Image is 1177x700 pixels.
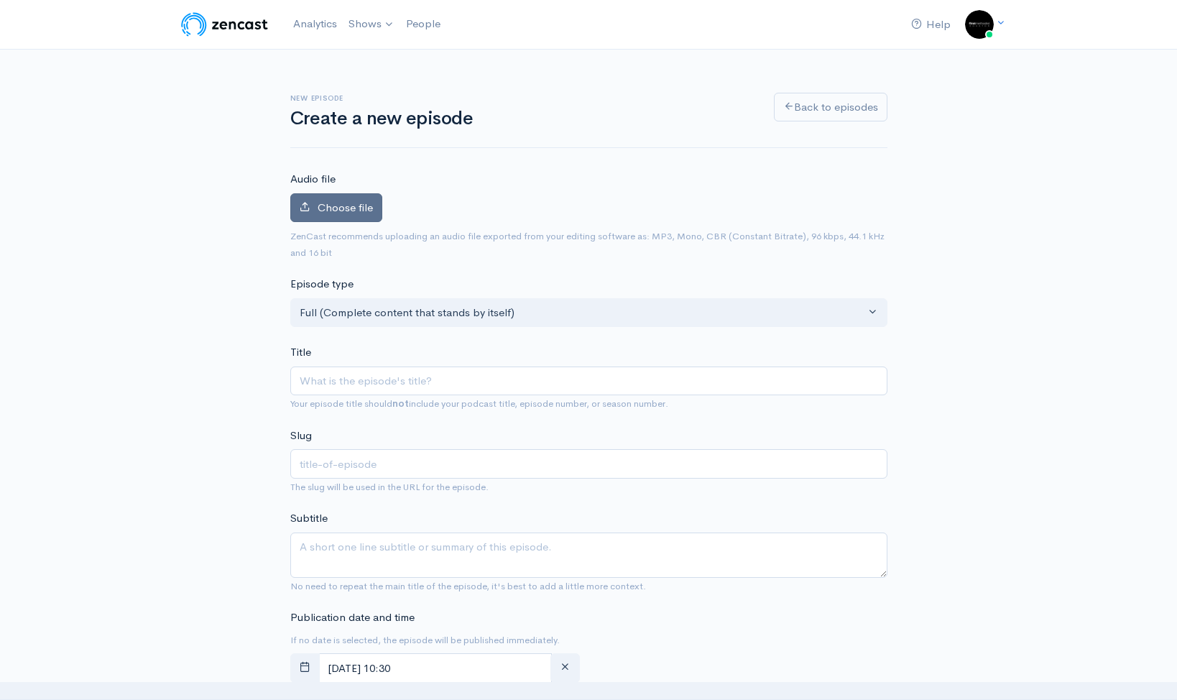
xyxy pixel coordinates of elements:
[290,344,311,361] label: Title
[343,9,400,40] a: Shows
[290,609,415,626] label: Publication date and time
[290,298,887,328] button: Full (Complete content that stands by itself)
[290,428,312,444] label: Slug
[290,634,560,646] small: If no date is selected, the episode will be published immediately.
[290,171,336,188] label: Audio file
[392,397,409,410] strong: not
[774,93,887,122] a: Back to episodes
[290,481,489,493] small: The slug will be used in the URL for the episode.
[290,94,757,102] h6: New episode
[965,10,994,39] img: ...
[290,367,887,396] input: What is the episode's title?
[318,201,373,214] span: Choose file
[290,109,757,129] h1: Create a new episode
[287,9,343,40] a: Analytics
[905,9,956,40] a: Help
[300,305,865,321] div: Full (Complete content that stands by itself)
[290,580,646,592] small: No need to repeat the main title of the episode, it's best to add a little more context.
[400,9,446,40] a: People
[179,10,270,39] img: ZenCast Logo
[290,653,320,683] button: toggle
[290,510,328,527] label: Subtitle
[290,449,887,479] input: title-of-episode
[290,230,885,259] small: ZenCast recommends uploading an audio file exported from your editing software as: MP3, Mono, CBR...
[290,397,668,410] small: Your episode title should include your podcast title, episode number, or season number.
[550,653,580,683] button: clear
[290,276,354,293] label: Episode type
